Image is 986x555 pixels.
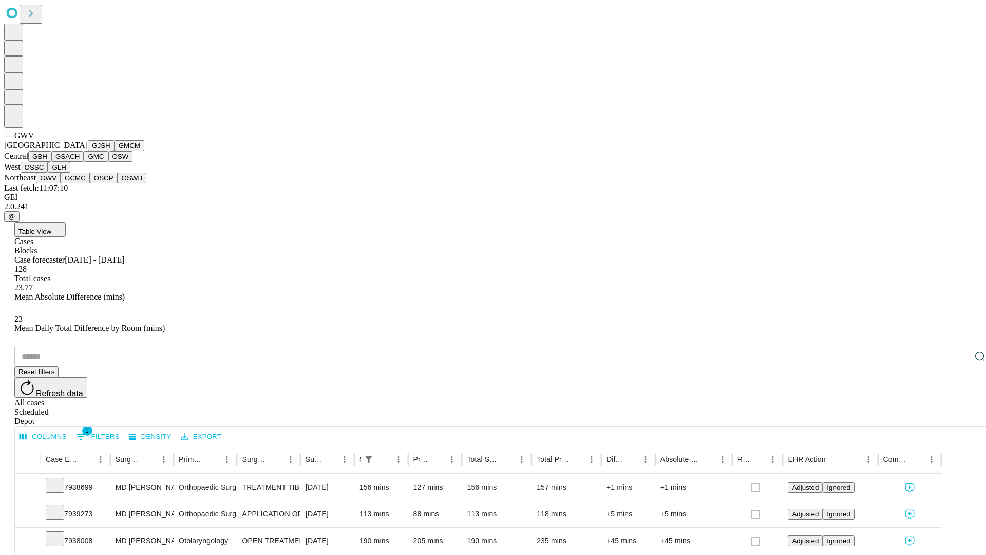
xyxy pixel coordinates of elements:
[4,173,36,182] span: Northeast
[823,535,854,546] button: Ignored
[142,452,157,467] button: Sort
[242,455,268,464] div: Surgery Name
[792,484,819,491] span: Adjusted
[467,528,526,554] div: 190 mins
[827,510,850,518] span: Ignored
[788,482,823,493] button: Adjusted
[205,452,220,467] button: Sort
[242,528,295,554] div: OPEN TREATMENT COMPLICATED MALAR [MEDICAL_DATA]
[788,455,825,464] div: EHR Action
[90,173,118,183] button: OSCP
[116,455,141,464] div: Surgeon Name
[766,452,780,467] button: Menu
[660,501,727,527] div: +5 mins
[46,474,105,501] div: 7938699
[116,474,168,501] div: MD [PERSON_NAME] Iv [PERSON_NAME]
[46,501,105,527] div: 7939273
[624,452,638,467] button: Sort
[118,173,147,183] button: GSWB
[4,193,982,202] div: GEI
[18,368,54,376] span: Reset filters
[4,152,28,160] span: Central
[606,455,623,464] div: Difference
[179,501,232,527] div: Orthopaedic Surgery
[606,528,650,554] div: +45 mins
[362,452,376,467] div: 1 active filter
[48,162,70,173] button: GLH
[306,528,349,554] div: [DATE]
[570,452,584,467] button: Sort
[36,173,61,183] button: GWV
[242,474,295,501] div: TREATMENT TIBIAL FRACTURE BY INTRAMEDULLARY IMPLANT
[792,510,819,518] span: Adjusted
[46,528,105,554] div: 7938008
[61,173,90,183] button: GCMC
[306,501,349,527] div: [DATE]
[660,528,727,554] div: +45 mins
[242,501,295,527] div: APPLICATION OF EXTERNAL FIXATOR UNIPLANE
[14,366,59,377] button: Reset filters
[18,228,51,235] span: Table View
[179,474,232,501] div: Orthopaedic Surgery
[362,452,376,467] button: Show filters
[323,452,337,467] button: Sort
[751,452,766,467] button: Sort
[82,425,92,436] span: 1
[788,509,823,520] button: Adjusted
[788,535,823,546] button: Adjusted
[46,455,78,464] div: Case Epic Id
[179,455,204,464] div: Primary Service
[20,506,35,524] button: Expand
[537,474,596,501] div: 157 mins
[14,314,23,323] span: 23
[116,501,168,527] div: MD [PERSON_NAME] Iv [PERSON_NAME]
[220,452,234,467] button: Menu
[4,162,21,171] span: West
[827,484,850,491] span: Ignored
[792,537,819,545] span: Adjusted
[638,452,653,467] button: Menu
[157,452,171,467] button: Menu
[377,452,391,467] button: Sort
[827,537,850,545] span: Ignored
[537,528,596,554] div: 235 mins
[430,452,445,467] button: Sort
[93,452,108,467] button: Menu
[4,202,982,211] div: 2.0.241
[14,222,66,237] button: Table View
[924,452,939,467] button: Menu
[36,389,83,398] span: Refresh data
[283,452,298,467] button: Menu
[910,452,924,467] button: Sort
[14,377,87,398] button: Refresh data
[306,455,322,464] div: Surgery Date
[359,501,403,527] div: 113 mins
[4,183,68,192] span: Last fetch: 11:07:10
[823,482,854,493] button: Ignored
[467,501,526,527] div: 113 mins
[73,429,122,445] button: Show filters
[126,429,174,445] button: Density
[515,452,529,467] button: Menu
[715,452,730,467] button: Menu
[391,452,406,467] button: Menu
[413,501,457,527] div: 88 mins
[359,455,361,464] div: Scheduled In Room Duration
[20,479,35,497] button: Expand
[88,140,115,151] button: GJSH
[79,452,93,467] button: Sort
[337,452,352,467] button: Menu
[28,151,51,162] button: GBH
[178,429,224,445] button: Export
[413,474,457,501] div: 127 mins
[701,452,715,467] button: Sort
[14,292,125,301] span: Mean Absolute Difference (mins)
[467,474,526,501] div: 156 mins
[84,151,108,162] button: GMC
[14,283,33,292] span: 23.77
[737,455,751,464] div: Resolved in EHR
[115,140,144,151] button: GMCM
[606,501,650,527] div: +5 mins
[823,509,854,520] button: Ignored
[14,131,34,140] span: GWV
